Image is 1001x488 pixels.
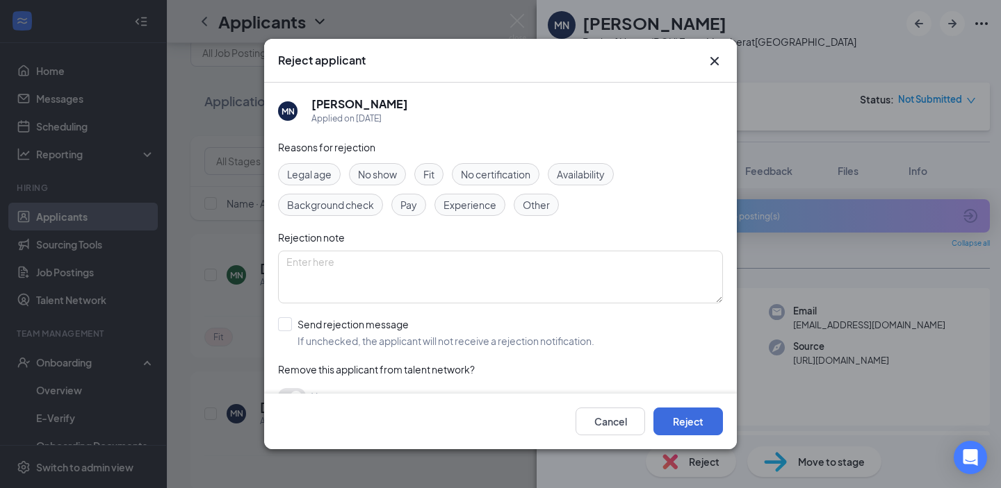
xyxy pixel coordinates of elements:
[523,197,550,212] span: Other
[443,197,496,212] span: Experience
[557,167,605,182] span: Availability
[311,112,408,126] div: Applied on [DATE]
[311,96,408,112] h5: [PERSON_NAME]
[311,388,328,405] span: Yes
[400,197,417,212] span: Pay
[706,53,723,69] svg: Cross
[706,53,723,69] button: Close
[282,106,295,117] div: MN
[278,363,475,376] span: Remove this applicant from talent network?
[278,141,375,153] span: Reasons for rejection
[461,167,530,182] span: No certification
[278,231,345,244] span: Rejection note
[287,197,374,212] span: Background check
[287,167,332,182] span: Legal age
[576,407,645,435] button: Cancel
[954,441,987,474] div: Open Intercom Messenger
[423,167,434,182] span: Fit
[278,53,366,68] h3: Reject applicant
[653,407,723,435] button: Reject
[358,167,397,182] span: No show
